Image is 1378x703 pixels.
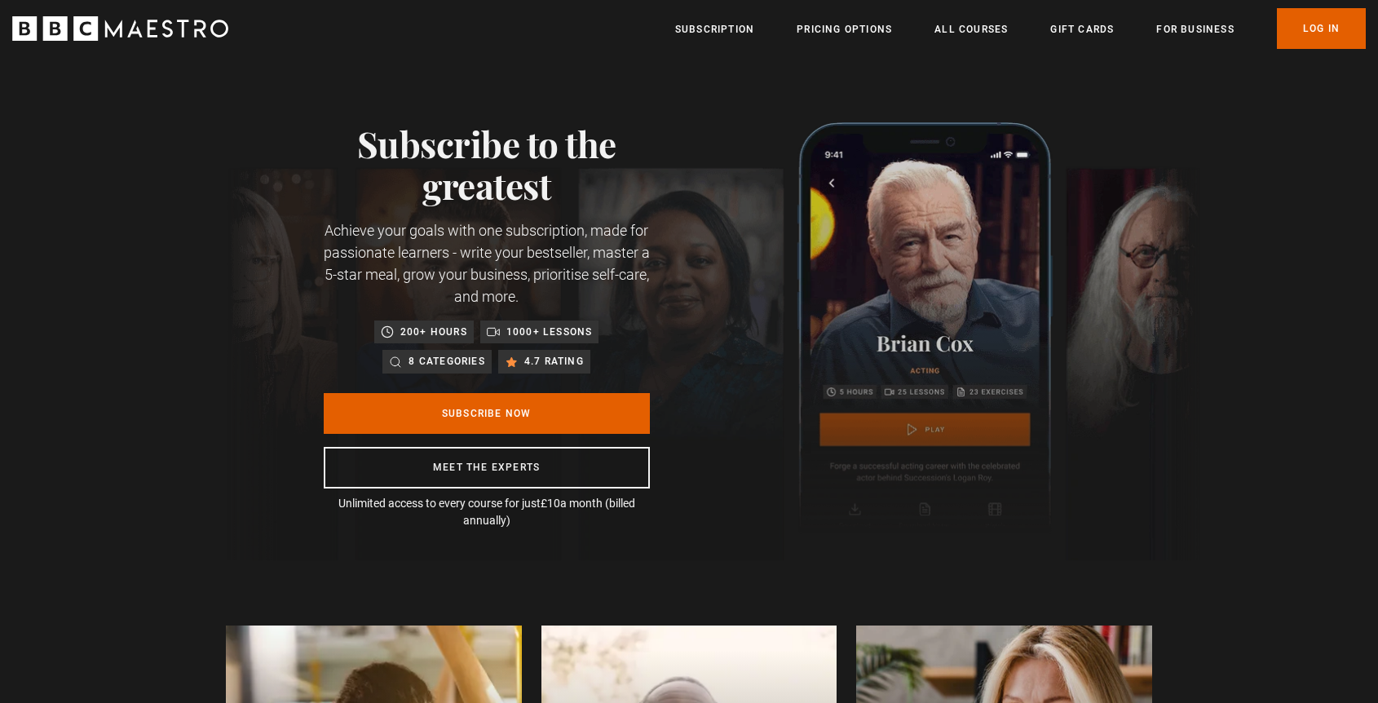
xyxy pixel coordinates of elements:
[506,324,593,340] p: 1000+ lessons
[1277,8,1366,49] a: Log In
[675,8,1366,49] nav: Primary
[400,324,467,340] p: 200+ hours
[324,122,650,206] h1: Subscribe to the greatest
[797,21,892,38] a: Pricing Options
[524,353,584,369] p: 4.7 rating
[324,447,650,489] a: Meet the experts
[409,353,484,369] p: 8 categories
[324,219,650,307] p: Achieve your goals with one subscription, made for passionate learners - write your bestseller, m...
[934,21,1008,38] a: All Courses
[675,21,754,38] a: Subscription
[1050,21,1114,38] a: Gift Cards
[1156,21,1234,38] a: For business
[12,16,228,41] svg: BBC Maestro
[324,495,650,529] p: Unlimited access to every course for just a month (billed annually)
[324,393,650,434] a: Subscribe Now
[541,497,560,510] span: £10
